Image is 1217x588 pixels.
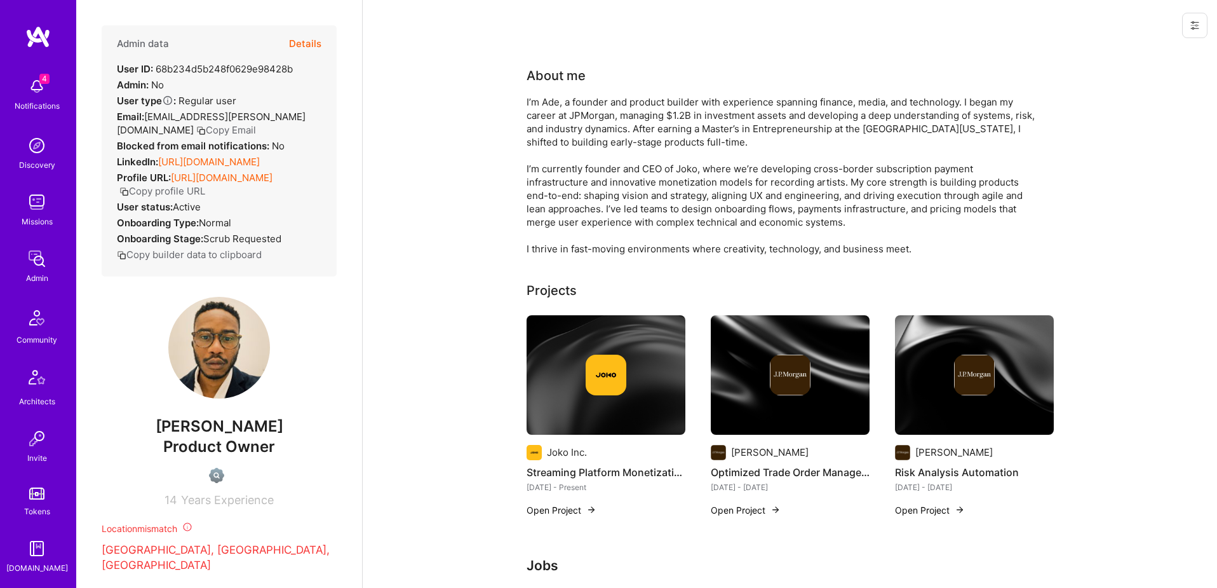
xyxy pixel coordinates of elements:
[24,189,50,215] img: teamwork
[26,271,48,285] div: Admin
[117,172,171,184] strong: Profile URL:
[22,215,53,228] div: Missions
[119,184,205,198] button: Copy profile URL
[117,250,126,260] i: icon Copy
[24,246,50,271] img: admin teamwork
[955,505,965,515] img: arrow-right
[203,233,281,245] span: Scrub Requested
[895,481,1054,494] div: [DATE] - [DATE]
[209,468,224,483] img: Not Scrubbed
[17,333,57,346] div: Community
[527,503,596,517] button: Open Project
[895,445,910,460] img: Company logo
[162,95,173,106] i: Help
[289,25,321,62] button: Details
[527,281,577,300] div: Projects
[527,315,685,435] img: cover
[527,445,542,460] img: Company logo
[117,217,199,229] strong: Onboarding Type:
[24,505,50,518] div: Tokens
[24,426,50,451] img: Invite
[168,297,270,399] img: User Avatar
[102,417,337,436] span: [PERSON_NAME]
[24,536,50,561] img: guide book
[117,111,144,123] strong: Email:
[527,557,1054,573] h3: Jobs
[954,355,995,395] img: Company logo
[117,38,169,50] h4: Admin data
[711,315,870,435] img: cover
[117,79,149,91] strong: Admin:
[22,364,52,395] img: Architects
[711,445,726,460] img: Company logo
[117,140,272,152] strong: Blocked from email notifications:
[117,95,176,107] strong: User type :
[527,95,1035,256] div: I’m Ade, a founder and product builder with experience spanning finance, media, and technology. I...
[586,355,626,395] img: Company logo
[117,94,236,107] div: Regular user
[527,464,685,481] h4: Streaming Platform Monetization
[117,248,262,261] button: Copy builder data to clipboard
[117,111,306,136] span: [EMAIL_ADDRESS][PERSON_NAME][DOMAIN_NAME]
[711,503,781,517] button: Open Project
[895,315,1054,435] img: cover
[547,446,587,459] div: Joko Inc.
[117,78,164,92] div: No
[770,355,810,395] img: Company logo
[181,493,274,507] span: Years Experience
[586,505,596,515] img: arrow-right
[117,156,158,168] strong: LinkedIn:
[27,451,47,465] div: Invite
[117,201,173,213] strong: User status:
[29,488,44,500] img: tokens
[117,62,293,76] div: 68b234d5b248f0629e98428b
[165,493,177,507] span: 14
[158,156,260,168] a: [URL][DOMAIN_NAME]
[25,25,51,48] img: logo
[196,126,206,135] i: icon Copy
[102,522,337,535] div: Location mismatch
[199,217,231,229] span: normal
[15,99,60,113] div: Notifications
[171,172,272,184] a: [URL][DOMAIN_NAME]
[163,437,275,456] span: Product Owner
[24,74,50,99] img: bell
[895,464,1054,481] h4: Risk Analysis Automation
[196,123,256,137] button: Copy Email
[102,543,337,573] p: [GEOGRAPHIC_DATA], [GEOGRAPHIC_DATA], [GEOGRAPHIC_DATA]
[117,233,203,245] strong: Onboarding Stage:
[119,187,129,196] i: icon Copy
[6,561,68,575] div: [DOMAIN_NAME]
[19,158,55,172] div: Discovery
[39,74,50,84] span: 4
[895,503,965,517] button: Open Project
[731,446,809,459] div: [PERSON_NAME]
[19,395,55,408] div: Architects
[527,481,685,494] div: [DATE] - Present
[173,201,201,213] span: Active
[770,505,781,515] img: arrow-right
[24,133,50,158] img: discovery
[527,66,586,85] div: About me
[711,464,870,481] h4: Optimized Trade Order Management System
[117,63,153,75] strong: User ID:
[915,446,993,459] div: [PERSON_NAME]
[117,139,285,153] div: No
[711,481,870,494] div: [DATE] - [DATE]
[22,303,52,333] img: Community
